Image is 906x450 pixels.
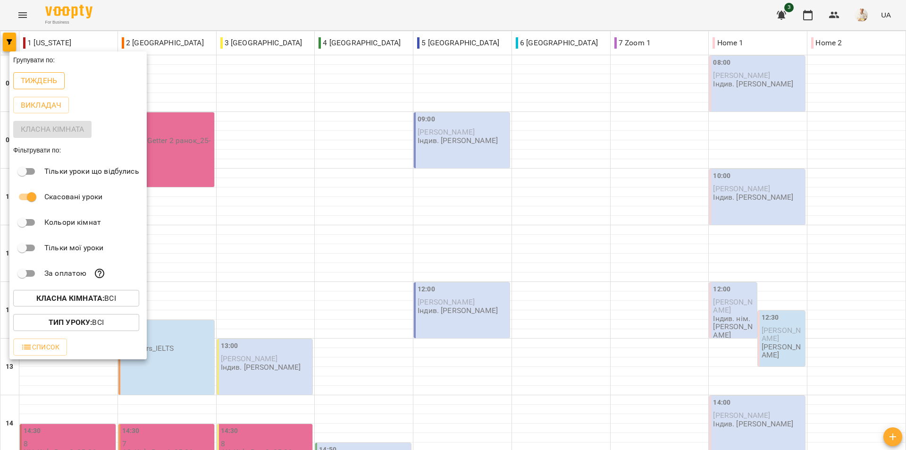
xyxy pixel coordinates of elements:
[44,268,86,279] p: За оплатою
[36,294,104,303] b: Класна кімната :
[9,51,147,68] div: Групувати по:
[13,339,67,356] button: Список
[44,217,101,228] p: Кольори кімнат
[36,293,116,304] p: Всі
[49,317,104,328] p: Всі
[13,290,139,307] button: Класна кімната:Всі
[21,341,59,353] span: Список
[44,191,102,203] p: Скасовані уроки
[13,314,139,331] button: Тип Уроку:Всі
[44,166,139,177] p: Тільки уроки що відбулись
[21,100,61,111] p: Викладач
[9,142,147,159] div: Фільтрувати по:
[44,242,103,254] p: Тільки мої уроки
[21,75,57,86] p: Тиждень
[49,318,92,327] b: Тип Уроку :
[13,72,65,89] button: Тиждень
[13,97,69,114] button: Викладач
